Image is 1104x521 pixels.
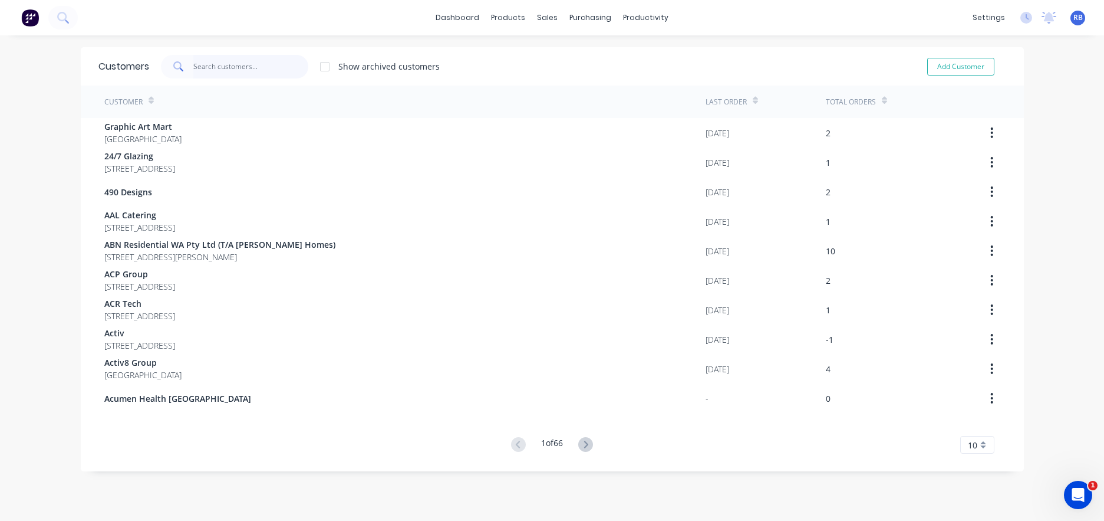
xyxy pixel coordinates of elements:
[927,58,994,76] button: Add Customer
[104,120,182,133] span: Graphic Art Mart
[104,327,175,339] span: Activ
[706,392,708,405] div: -
[706,304,729,316] div: [DATE]
[98,60,149,74] div: Customers
[967,9,1011,27] div: settings
[826,245,835,257] div: 10
[104,297,175,310] span: ACR Tech
[968,439,977,451] span: 10
[563,9,617,27] div: purchasing
[531,9,563,27] div: sales
[706,245,729,257] div: [DATE]
[21,9,39,27] img: Factory
[104,221,175,234] span: [STREET_ADDRESS]
[104,162,175,175] span: [STREET_ADDRESS]
[706,156,729,169] div: [DATE]
[706,363,729,375] div: [DATE]
[104,97,143,107] div: Customer
[826,333,833,346] div: -1
[706,274,729,287] div: [DATE]
[826,97,876,107] div: Total Orders
[104,133,182,145] span: [GEOGRAPHIC_DATA]
[706,215,729,228] div: [DATE]
[104,251,335,263] span: [STREET_ADDRESS][PERSON_NAME]
[706,186,729,198] div: [DATE]
[706,97,747,107] div: Last Order
[104,268,175,280] span: ACP Group
[826,127,831,139] div: 2
[193,55,308,78] input: Search customers...
[104,209,175,221] span: AAL Catering
[1064,481,1092,509] iframe: Intercom live chat
[104,238,335,251] span: ABN Residential WA Pty Ltd (T/A [PERSON_NAME] Homes)
[826,304,831,316] div: 1
[104,186,152,198] span: 490 Designs
[104,280,175,293] span: [STREET_ADDRESS]
[104,339,175,352] span: [STREET_ADDRESS]
[104,392,251,405] span: Acumen Health [GEOGRAPHIC_DATA]
[338,60,440,73] div: Show archived customers
[826,215,831,228] div: 1
[1073,12,1083,23] span: RB
[104,150,175,162] span: 24/7 Glazing
[826,392,831,405] div: 0
[104,369,182,381] span: [GEOGRAPHIC_DATA]
[617,9,674,27] div: productivity
[826,156,831,169] div: 1
[1088,481,1098,490] span: 1
[706,333,729,346] div: [DATE]
[826,363,831,375] div: 4
[430,9,485,27] a: dashboard
[104,356,182,369] span: Activ8 Group
[485,9,531,27] div: products
[541,437,563,454] div: 1 of 66
[104,310,175,322] span: [STREET_ADDRESS]
[706,127,729,139] div: [DATE]
[826,186,831,198] div: 2
[826,274,831,287] div: 2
